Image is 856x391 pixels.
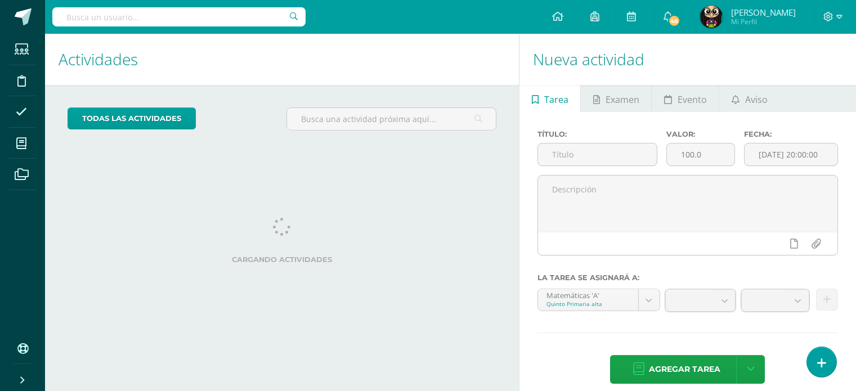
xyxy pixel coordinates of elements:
div: Matemáticas 'A' [546,289,630,300]
a: todas las Actividades [68,107,196,129]
span: [PERSON_NAME] [731,7,796,18]
input: Puntos máximos [667,143,734,165]
span: Evento [678,86,707,113]
span: Tarea [544,86,568,113]
a: Matemáticas 'A'Quinto Primaria alta [538,289,660,311]
input: Busca una actividad próxima aquí... [287,108,496,130]
h1: Nueva actividad [533,34,842,85]
span: Aviso [745,86,768,113]
a: Evento [652,85,719,112]
span: 48 [668,15,680,27]
label: Título: [537,130,657,138]
a: Examen [581,85,651,112]
label: Fecha: [744,130,838,138]
input: Busca un usuario... [52,7,306,26]
label: La tarea se asignará a: [537,273,838,282]
label: Valor: [666,130,735,138]
a: Aviso [719,85,779,112]
a: Tarea [519,85,580,112]
div: Quinto Primaria alta [546,300,630,308]
label: Cargando actividades [68,255,496,264]
span: Examen [606,86,639,113]
span: Mi Perfil [731,17,796,26]
input: Título [538,143,657,165]
h1: Actividades [59,34,505,85]
img: 541e079f71986267fcc673c356566b4f.png [700,6,723,28]
span: Agregar tarea [649,356,720,383]
input: Fecha de entrega [745,143,837,165]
